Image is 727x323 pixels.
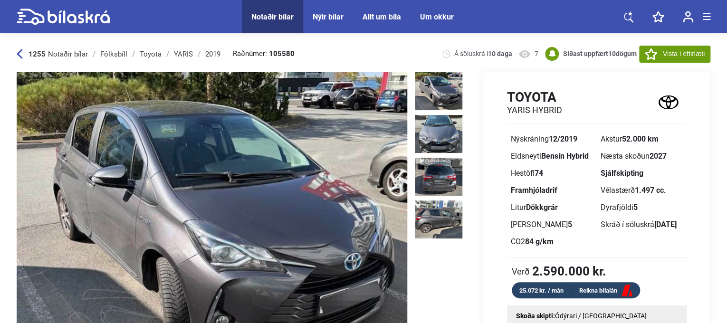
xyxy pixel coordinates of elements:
b: 74 [535,169,543,178]
div: Fólksbíll [100,50,127,58]
div: Akstur [601,135,683,143]
h1: Toyota [507,89,562,105]
b: 1255 [29,50,46,58]
b: 84 g/km [525,237,554,246]
b: 10 daga [488,50,512,57]
b: 2027 [650,152,667,161]
div: Eldsneyti [511,152,593,160]
b: 12/2019 [549,134,577,143]
a: Nýir bílar [313,12,344,21]
a: Allt um bíla [363,12,401,21]
span: Ódýrari / [GEOGRAPHIC_DATA] [555,312,647,320]
b: 105580 [269,50,295,57]
b: 52.000 km [622,134,659,143]
img: user-login.svg [683,11,693,23]
div: CO2 [511,238,593,246]
div: 2019 [205,50,220,58]
span: Raðnúmer: [233,50,295,57]
div: Litur [511,204,593,211]
div: [PERSON_NAME] [511,221,593,228]
img: 1757502048_5869888216216279116_29802021474308122.jpg [415,200,462,238]
b: Framhjóladrif [511,186,557,195]
b: 5 [633,203,638,212]
span: Verð [512,266,530,276]
a: Notaðir bílar [251,12,294,21]
div: Hestöfl [511,170,593,177]
b: [DATE] [654,220,677,229]
div: Dyrafjöldi [601,204,683,211]
span: Notaðir bílar [48,50,88,58]
a: Um okkur [420,12,454,21]
span: Vista í eftirlæti [663,49,705,59]
strong: Skoða skipti: [516,312,555,320]
div: Næsta skoðun [601,152,683,160]
b: Bensín Hybrid [541,152,589,161]
img: logo Toyota YARIS HYBRID [650,89,687,116]
span: Á söluskrá í [454,49,512,58]
b: 2.590.000 kr. [532,265,606,277]
b: Síðast uppfært dögum [563,50,637,57]
b: Sjálfskipting [601,169,643,178]
button: Vista í eftirlæti [639,46,710,63]
b: 5 [568,220,572,229]
b: Dökkgrár [526,203,558,212]
img: 1757502047_8433119859543681277_29802019927985753.jpg [415,115,462,153]
a: Reikna bílalán [572,285,640,297]
div: Nýskráning [511,135,593,143]
div: Toyota [140,50,162,58]
img: 1757502046_1683456242942266825_29802019264935722.jpg [415,72,462,110]
div: 25.072 kr. / mán [512,285,572,296]
h2: YARIS HYBRID [507,105,562,115]
div: YARIS [174,50,193,58]
div: Skráð í söluskrá [601,221,683,228]
img: 1757502048_3094062874306363310_29802020704210715.jpg [415,158,462,196]
span: 7 [535,49,538,58]
b: 1.497 cc. [635,186,666,195]
span: 10 [608,50,616,57]
div: Vélastærð [601,187,683,194]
